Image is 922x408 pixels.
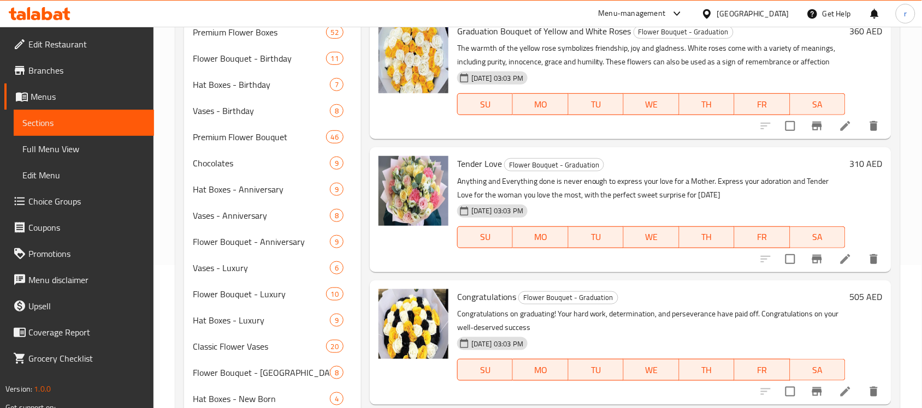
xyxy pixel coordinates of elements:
span: Menu disclaimer [28,273,145,286]
button: Branch-specific-item [804,379,830,405]
div: Hat Boxes - New Born [193,392,330,405]
span: Upsell [28,299,145,313]
span: Flower Bouquet - Graduation [519,291,618,304]
div: Flower Bouquet - Anniversary [193,235,330,248]
a: Full Menu View [14,136,154,162]
span: Hat Boxes - Anniversary [193,183,330,196]
button: MO [513,226,568,248]
div: items [330,157,344,170]
img: Tender Love [379,156,448,226]
span: Coupons [28,221,145,234]
span: SA [795,362,841,378]
span: Full Menu View [22,142,145,155]
div: items [330,261,344,274]
div: items [330,78,344,91]
span: TH [684,97,730,112]
button: Branch-specific-item [804,246,830,272]
div: Flower Bouquet - Birthday [193,52,326,65]
span: 10 [327,289,343,299]
h6: 505 AED [850,289,883,304]
span: Chocolates [193,157,330,170]
a: Edit menu item [839,253,852,266]
div: Flower Bouquet - New Born [193,366,330,379]
div: Flower Bouquet - [GEOGRAPHIC_DATA]8 [184,359,361,386]
button: MO [513,359,568,381]
span: TU [573,229,619,245]
div: Flower Bouquet - Luxury10 [184,281,361,307]
p: The warmth of the yellow rose symbolizes friendship, joy and gladness. White roses come with a va... [457,41,846,69]
button: SA [790,226,846,248]
div: Vases - Birthday8 [184,98,361,124]
span: TU [573,362,619,378]
a: Promotions [4,241,154,267]
div: Premium Flower Bouquet46 [184,124,361,150]
span: Sections [22,116,145,129]
span: 6 [330,263,343,273]
div: items [330,104,344,117]
a: Menu disclaimer [4,267,154,293]
span: Coverage Report [28,326,145,339]
div: Vases - Luxury6 [184,255,361,281]
span: Promotions [28,247,145,260]
a: Edit Restaurant [4,31,154,57]
span: TU [573,97,619,112]
button: SU [457,226,513,248]
button: SU [457,93,513,115]
button: TH [679,226,735,248]
span: Branches [28,64,145,77]
span: Hat Boxes - Luxury [193,314,330,327]
span: Premium Flower Boxes [193,26,326,39]
button: Branch-specific-item [804,113,830,139]
div: Premium Flower Bouquet [193,130,326,143]
span: Flower Bouquet - Graduation [634,26,733,38]
div: Premium Flower Boxes52 [184,19,361,45]
span: Vases - Luxury [193,261,330,274]
button: MO [513,93,568,115]
span: FR [739,229,785,245]
span: Select to update [779,248,802,271]
span: WE [628,362,675,378]
span: 7 [330,80,343,90]
span: FR [739,362,785,378]
div: Vases - Anniversary8 [184,202,361,229]
span: SU [462,97,509,112]
span: Flower Bouquet - [GEOGRAPHIC_DATA] [193,366,330,379]
span: Vases - Anniversary [193,209,330,222]
img: Graduation Bouquet of Yellow and White Roses [379,23,448,93]
div: Flower Bouquet - Birthday11 [184,45,361,71]
button: FR [735,359,790,381]
span: [DATE] 03:03 PM [467,206,528,216]
a: Coupons [4,214,154,241]
span: r [904,8,907,20]
button: SU [457,359,513,381]
div: Flower Bouquet - Graduation [504,158,604,171]
span: 9 [330,158,343,169]
span: Congratulations [457,289,516,305]
span: MO [517,97,564,112]
button: TU [569,359,624,381]
div: Flower Bouquet - Anniversary9 [184,229,361,255]
span: WE [628,229,675,245]
a: Branches [4,57,154,83]
span: SU [462,362,509,378]
span: 46 [327,132,343,142]
div: items [326,130,344,143]
div: Hat Boxes - Anniversary9 [184,176,361,202]
div: Flower Bouquet - Graduation [634,26,734,39]
div: items [326,340,344,353]
span: Hat Boxes - Birthday [193,78,330,91]
div: items [330,209,344,222]
span: SA [795,229,841,245]
span: 8 [330,368,343,378]
span: Edit Menu [22,169,145,182]
span: TH [684,362,730,378]
span: Choice Groups [28,195,145,208]
div: Hat Boxes - Birthday7 [184,71,361,98]
a: Sections [14,110,154,136]
p: Congratulations on graduating! Your hard work, determination, and perseverance have paid off. Con... [457,307,846,334]
span: SA [795,97,841,112]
